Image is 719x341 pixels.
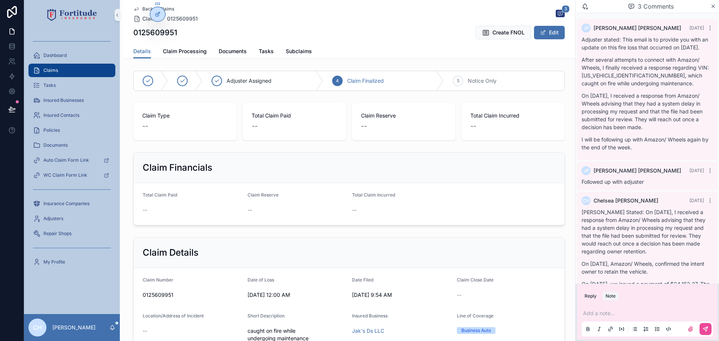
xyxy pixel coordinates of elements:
span: Claim Reserve [361,112,446,119]
a: Subclaims [286,45,312,60]
span: Insured Business [352,313,388,319]
span: Location/Address of Incident [143,313,204,319]
a: Repair Shops [28,227,115,240]
a: Claim Processing [163,45,207,60]
span: Claim Number [143,277,173,283]
span: Claims [142,15,160,22]
a: Back to Claims [133,6,174,12]
a: Tasks [259,45,274,60]
a: Insured Businesses [28,94,115,107]
span: Claims [43,67,58,73]
span: Claim Processing [163,48,207,55]
span: 3 [562,5,570,13]
span: -- [470,121,476,131]
span: Total Claim Incurred [470,112,556,119]
span: -- [457,291,461,299]
span: -- [252,121,258,131]
a: Claims [133,15,160,22]
a: Policies [28,124,115,137]
span: CH [583,198,589,204]
img: App logo [47,9,97,21]
span: CH [33,323,42,332]
span: Details [133,48,151,55]
a: Documents [28,138,115,152]
span: Total Claim Paid [143,192,177,198]
span: My Profile [43,259,65,265]
button: Note [603,292,619,301]
button: 3 [556,10,565,19]
span: Policies [43,127,60,133]
span: Followed up with adjuster [582,179,644,185]
span: Insurance Companies [43,201,90,207]
span: [DATE] 12:00 AM [248,291,346,299]
span: JP [583,168,589,174]
a: Dashboard [28,49,115,62]
span: -- [248,206,252,214]
span: [PERSON_NAME] [PERSON_NAME] [594,167,681,174]
span: Documents [43,142,68,148]
p: On [DATE], Amazon/ Wheels, confirmed the intent owner to retain the vehicle. [582,260,713,275]
span: Total Claim Paid [252,112,337,119]
button: Reply [582,292,600,301]
span: Dashboard [43,52,67,58]
p: [PERSON_NAME] [52,324,95,331]
span: 3 Comments [638,2,674,11]
span: 5 [457,78,459,84]
div: scrollable content [24,30,120,278]
div: Note [606,293,616,299]
span: [DATE] [689,198,704,203]
a: Claims [28,64,115,77]
span: -- [361,121,367,131]
span: Claim Type [142,112,228,119]
span: WC Claim Form Link [43,172,87,178]
span: Line of Coverage [457,313,494,319]
p: After several attempts to connect with Amazon/ Wheels, I finally received a response regarding VI... [582,56,713,87]
a: 0125609951 [167,15,198,22]
span: -- [142,121,148,131]
p: [PERSON_NAME] Stated: On [DATE], I received a response from Amazon/ Wheels advising that they had... [582,208,713,255]
p: I will be following up with Amazon/ Wheels again by the end of the week. [582,136,713,151]
span: Tasks [259,48,274,55]
h2: Claim Details [143,247,198,259]
span: Date Filed [352,277,373,283]
a: Auto Claim Form Link [28,153,115,167]
span: Adjusters [43,216,63,222]
a: WC Claim Form Link [28,168,115,182]
span: JP [583,25,589,31]
a: Tasks [28,79,115,92]
button: Edit [534,26,565,39]
span: -- [143,327,147,335]
h2: Claim Financials [143,162,212,174]
span: Claim Finalized [347,77,384,85]
div: Business Auto [461,327,491,334]
h1: 0125609951 [133,27,177,38]
span: 4 [336,78,339,84]
span: [DATE] [689,168,704,173]
span: Documents [219,48,247,55]
a: Jak's Ds LLC [352,327,384,335]
span: Notice Only [468,77,497,85]
span: Claim Reserve [248,192,279,198]
a: Insurance Companies [28,197,115,210]
span: Insured Contacts [43,112,79,118]
span: [PERSON_NAME] [PERSON_NAME] [594,24,681,32]
p: On [DATE], I received a response from Amazon/ Wheels advising that they had a system delay in pro... [582,92,713,131]
span: -- [143,206,147,214]
span: Back to Claims [142,6,174,12]
p: On [DATE], we issued a payment of $24,152.37. The Actual Cash Value (ACV): $27,344.06 Taxes: $1,7... [582,280,713,319]
span: Claim Close Date [457,277,494,283]
span: Adjuster Assigned [227,77,271,85]
a: Documents [219,45,247,60]
span: Tasks [43,82,56,88]
span: Date of Loss [248,277,274,283]
span: Subclaims [286,48,312,55]
a: My Profile [28,255,115,269]
a: Details [133,45,151,59]
span: [DATE] [689,25,704,31]
span: Create FNOL [492,29,525,36]
span: [DATE] 9:54 AM [352,291,451,299]
span: Total Claim Incurred [352,192,395,198]
a: Insured Contacts [28,109,115,122]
